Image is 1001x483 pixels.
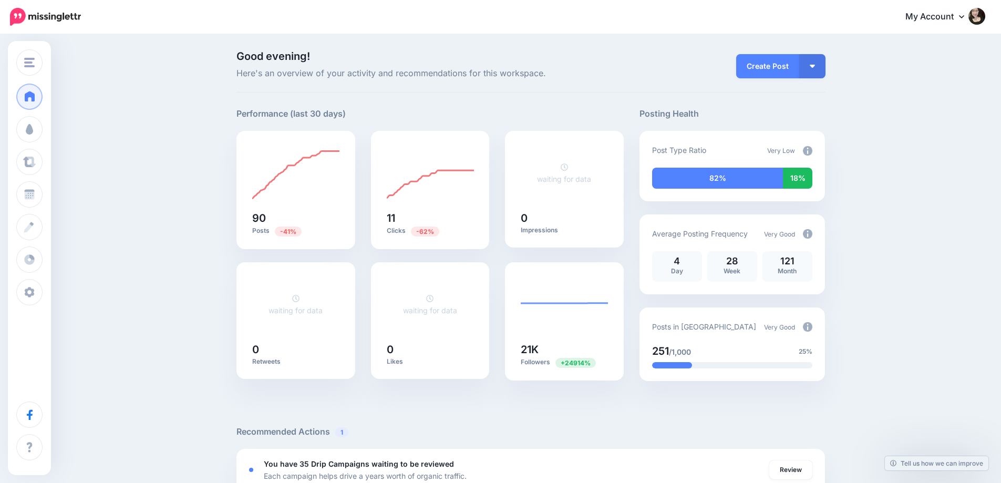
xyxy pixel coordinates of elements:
[411,227,439,237] span: Previous period: 29
[24,58,35,67] img: menu.png
[521,344,608,355] h5: 21K
[555,358,596,368] span: Previous period: 84
[885,456,988,470] a: Tell us how we can improve
[767,147,795,155] span: Very Low
[803,146,812,156] img: info-circle-grey.png
[724,267,740,275] span: Week
[387,213,474,223] h5: 11
[236,425,825,438] h5: Recommended Actions
[778,267,797,275] span: Month
[521,226,608,234] p: Impressions
[810,65,815,68] img: arrow-down-white.png
[252,213,339,223] h5: 90
[783,168,812,189] div: 18% of your posts in the last 30 days were manually created (i.e. were not from Drip Campaigns or...
[252,226,339,236] p: Posts
[652,168,783,189] div: 82% of your posts in the last 30 days have been from Drip Campaigns
[275,227,302,237] span: Previous period: 152
[10,8,81,26] img: Missinglettr
[387,344,474,355] h5: 0
[768,256,807,266] p: 121
[713,256,752,266] p: 28
[803,322,812,332] img: info-circle-grey.png
[652,144,706,156] p: Post Type Ratio
[387,357,474,366] p: Likes
[671,267,683,275] span: Day
[521,357,608,367] p: Followers
[895,4,985,30] a: My Account
[769,460,812,479] a: Review
[387,226,474,236] p: Clicks
[252,344,339,355] h5: 0
[652,321,756,333] p: Posts in [GEOGRAPHIC_DATA]
[269,294,323,315] a: waiting for data
[652,345,669,357] span: 251
[764,230,795,238] span: Very Good
[264,470,467,482] p: Each campaign helps drive a years worth of organic traffic.
[236,67,624,80] span: Here's an overview of your activity and recommendations for this workspace.
[652,228,748,240] p: Average Posting Frequency
[236,107,346,120] h5: Performance (last 30 days)
[537,162,591,183] a: waiting for data
[403,294,457,315] a: waiting for data
[669,347,691,356] span: /1,000
[264,459,454,468] b: You have 35 Drip Campaigns waiting to be reviewed
[521,213,608,223] h5: 0
[799,346,812,357] span: 25%
[657,256,697,266] p: 4
[236,50,310,63] span: Good evening!
[639,107,825,120] h5: Posting Health
[803,229,812,239] img: info-circle-grey.png
[652,362,692,368] div: 25% of your posts in the last 30 days have been from Drip Campaigns
[249,468,253,472] div: <div class='status-dot small red margin-right'></div>Error
[335,427,348,437] span: 1
[764,323,795,331] span: Very Good
[252,357,339,366] p: Retweets
[736,54,799,78] a: Create Post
